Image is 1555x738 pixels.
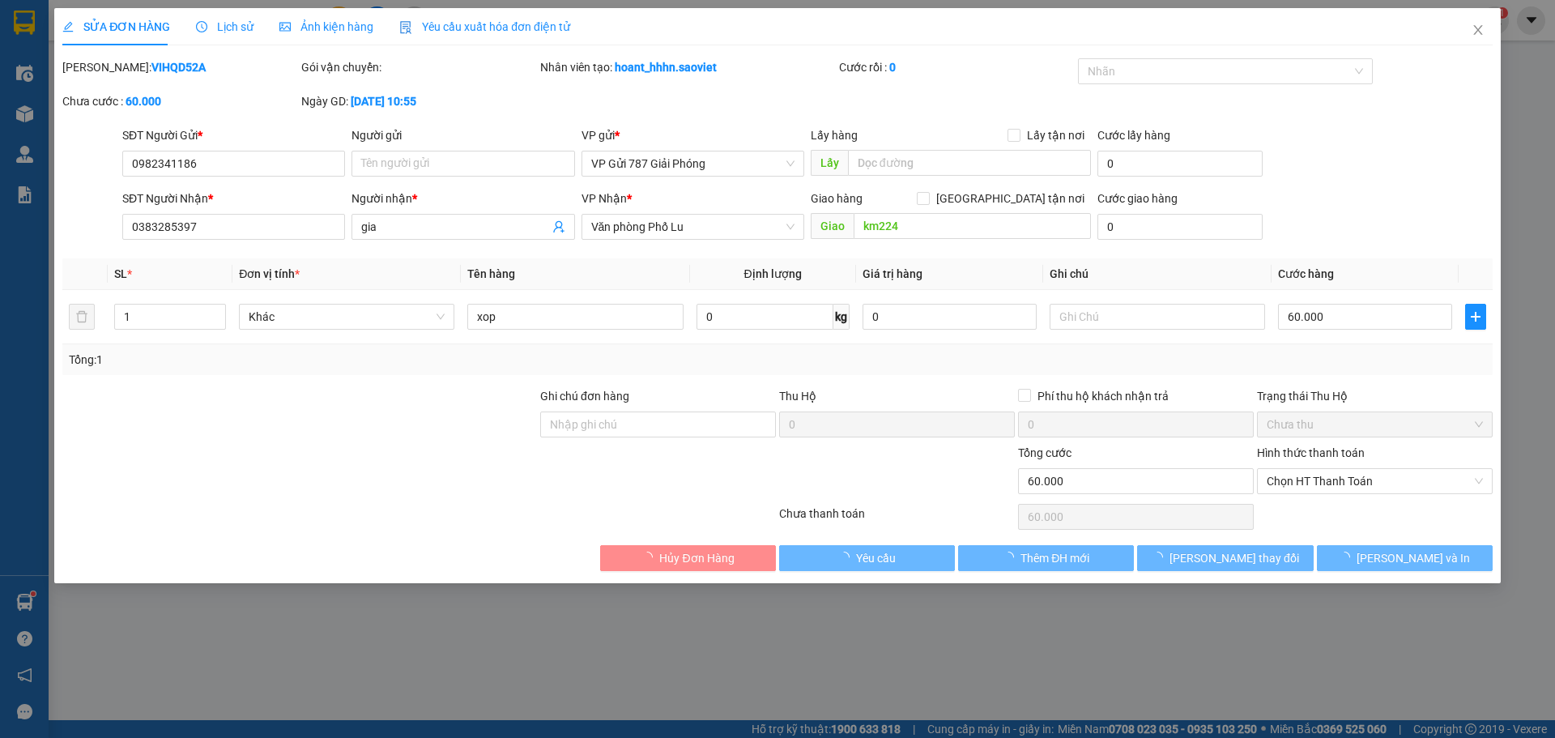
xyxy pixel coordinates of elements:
[1097,129,1170,142] label: Cước lấy hàng
[930,190,1091,207] span: [GEOGRAPHIC_DATA] tận nơi
[467,267,515,280] span: Tên hàng
[958,545,1134,571] button: Thêm ĐH mới
[811,192,863,205] span: Giao hàng
[889,61,896,74] b: 0
[1257,446,1365,459] label: Hình thức thanh toán
[114,267,127,280] span: SL
[279,21,291,32] span: picture
[62,21,74,32] span: edit
[1472,23,1485,36] span: close
[811,129,858,142] span: Lấy hàng
[1152,552,1169,563] span: loading
[1466,310,1485,323] span: plus
[1267,469,1483,493] span: Chọn HT Thanh Toán
[1003,552,1020,563] span: loading
[1339,552,1357,563] span: loading
[62,20,170,33] span: SỬA ĐƠN HÀNG
[779,390,816,403] span: Thu Hộ
[1169,549,1299,567] span: [PERSON_NAME] thay đổi
[196,20,253,33] span: Lịch sử
[1267,412,1483,437] span: Chưa thu
[122,190,345,207] div: SĐT Người Nhận
[69,351,600,369] div: Tổng: 1
[399,20,570,33] span: Yêu cầu xuất hóa đơn điện tử
[744,267,802,280] span: Định lượng
[779,545,955,571] button: Yêu cầu
[1097,214,1263,240] input: Cước giao hàng
[641,552,659,563] span: loading
[1097,192,1178,205] label: Cước giao hàng
[62,58,298,76] div: [PERSON_NAME]:
[600,545,776,571] button: Hủy Đơn Hàng
[467,304,683,330] input: VD: Bàn, Ghế
[1278,267,1334,280] span: Cước hàng
[351,126,574,144] div: Người gửi
[591,215,795,239] span: Văn phòng Phố Lu
[582,192,627,205] span: VP Nhận
[1031,387,1175,405] span: Phí thu hộ khách nhận trả
[279,20,373,33] span: Ảnh kiện hàng
[811,213,854,239] span: Giao
[301,58,537,76] div: Gói vận chuyển:
[1043,258,1272,290] th: Ghi chú
[1018,446,1071,459] span: Tổng cước
[856,549,896,567] span: Yêu cầu
[1097,151,1263,177] input: Cước lấy hàng
[351,95,416,108] b: [DATE] 10:55
[196,21,207,32] span: clock-circle
[62,92,298,110] div: Chưa cước :
[126,95,161,108] b: 60.000
[552,220,565,233] span: user-add
[399,21,412,34] img: icon
[1050,304,1265,330] input: Ghi Chú
[540,390,629,403] label: Ghi chú đơn hàng
[615,61,717,74] b: hoant_hhhn.saoviet
[1455,8,1501,53] button: Close
[833,304,850,330] span: kg
[777,505,1016,533] div: Chưa thanh toán
[540,412,776,437] input: Ghi chú đơn hàng
[838,552,856,563] span: loading
[659,549,734,567] span: Hủy Đơn Hàng
[122,126,345,144] div: SĐT Người Gửi
[239,267,300,280] span: Đơn vị tính
[351,190,574,207] div: Người nhận
[854,213,1091,239] input: Dọc đường
[811,150,848,176] span: Lấy
[582,126,804,144] div: VP gửi
[863,267,922,280] span: Giá trị hàng
[301,92,537,110] div: Ngày GD:
[1020,549,1089,567] span: Thêm ĐH mới
[151,61,206,74] b: VIHQD52A
[591,151,795,176] span: VP Gửi 787 Giải Phóng
[1317,545,1493,571] button: [PERSON_NAME] và In
[1020,126,1091,144] span: Lấy tận nơi
[540,58,836,76] div: Nhân viên tạo:
[1465,304,1486,330] button: plus
[839,58,1075,76] div: Cước rồi :
[848,150,1091,176] input: Dọc đường
[69,304,95,330] button: delete
[249,305,445,329] span: Khác
[1357,549,1470,567] span: [PERSON_NAME] và In
[1257,387,1493,405] div: Trạng thái Thu Hộ
[1137,545,1313,571] button: [PERSON_NAME] thay đổi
